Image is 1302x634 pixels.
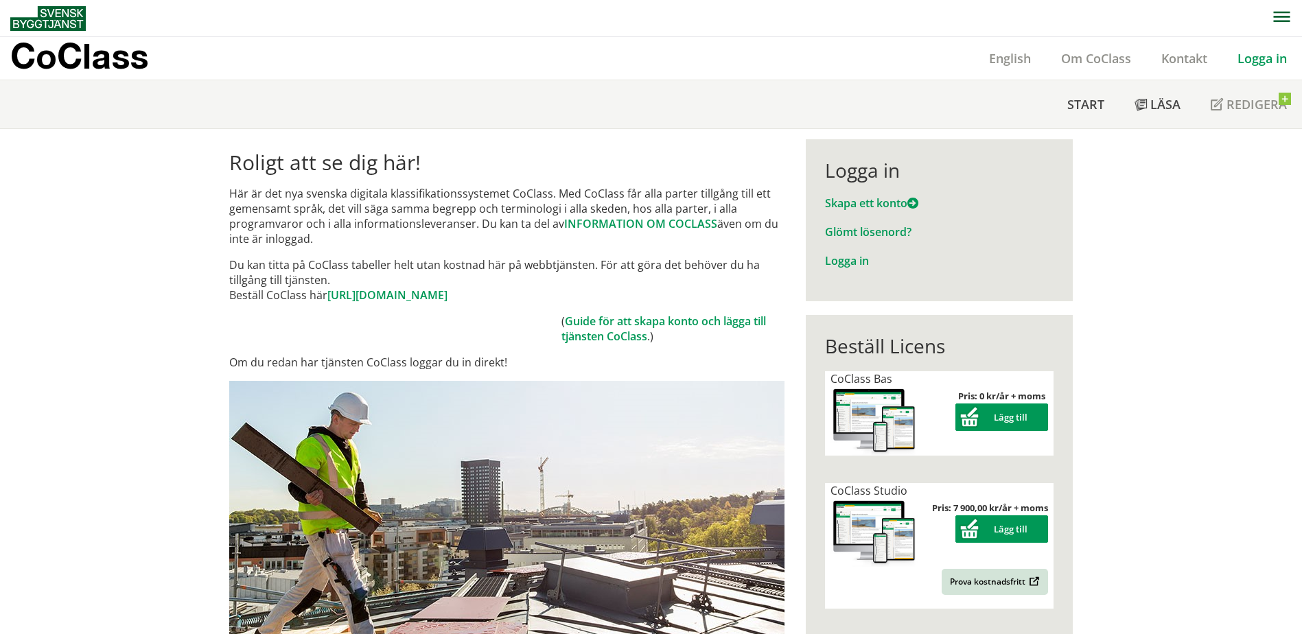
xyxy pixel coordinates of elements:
[229,257,784,303] p: Du kan titta på CoClass tabeller helt utan kostnad här på webbtjänsten. För att göra det behöver ...
[932,502,1048,514] strong: Pris: 7 900,00 kr/år + moms
[327,287,447,303] a: [URL][DOMAIN_NAME]
[561,314,766,344] a: Guide för att skapa konto och lägga till tjänsten CoClass
[955,411,1048,423] a: Lägg till
[1027,576,1040,587] img: Outbound.png
[955,523,1048,535] a: Lägg till
[1146,50,1222,67] a: Kontakt
[825,224,911,239] a: Glömt lösenord?
[830,371,892,386] span: CoClass Bas
[958,390,1045,402] strong: Pris: 0 kr/år + moms
[229,186,784,246] p: Här är det nya svenska digitala klassifikationssystemet CoClass. Med CoClass får alla parter till...
[1150,96,1181,113] span: Läsa
[955,515,1048,543] button: Lägg till
[1067,96,1104,113] span: Start
[830,386,918,456] img: coclass-license.jpg
[229,355,784,370] p: Om du redan har tjänsten CoClass loggar du in direkt!
[830,483,907,498] span: CoClass Studio
[229,150,784,175] h1: Roligt att se dig här!
[830,498,918,567] img: coclass-license.jpg
[825,196,918,211] a: Skapa ett konto
[1046,50,1146,67] a: Om CoClass
[561,314,784,344] td: ( .)
[10,48,148,64] p: CoClass
[1052,80,1119,128] a: Start
[825,334,1054,357] div: Beställ Licens
[1222,50,1302,67] a: Logga in
[564,216,717,231] a: INFORMATION OM COCLASS
[974,50,1046,67] a: English
[955,403,1048,431] button: Lägg till
[10,37,178,80] a: CoClass
[942,569,1048,595] a: Prova kostnadsfritt
[825,158,1054,182] div: Logga in
[1119,80,1196,128] a: Läsa
[825,253,869,268] a: Logga in
[10,6,86,31] img: Svensk Byggtjänst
